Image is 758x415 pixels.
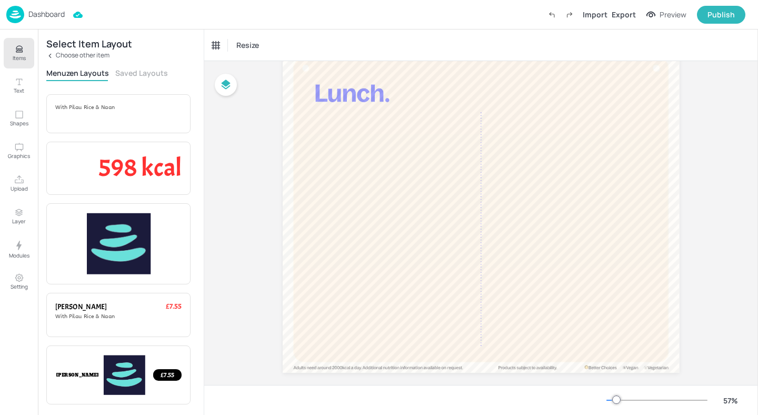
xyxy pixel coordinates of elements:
[12,218,26,225] p: Layer
[561,6,579,24] label: Redo (Ctrl + Y)
[166,303,182,310] span: £7.55
[87,212,151,275] img: item-img-placeholder-75537aa6.png
[4,38,34,68] button: Items
[9,252,29,259] p: Modules
[4,71,34,101] button: Text
[4,103,34,134] button: Shapes
[640,7,693,23] button: Preview
[46,68,109,78] button: Menuzen Layouts
[115,68,168,78] button: Saved Layouts
[707,9,735,21] div: Publish
[161,371,174,379] span: £7.55
[98,152,182,184] span: 598 kcal
[543,6,561,24] label: Undo (Ctrl + Z)
[4,136,34,166] button: Graphics
[55,313,115,320] span: With Pilau Rice & Naan
[697,6,745,24] button: Publish
[612,9,636,20] div: Export
[234,39,261,51] span: Resize
[55,104,115,111] span: With Pilau Rice & Naan
[4,169,34,199] button: Upload
[10,120,28,127] p: Shapes
[46,40,132,47] div: Select Item Layout
[14,87,24,94] p: Text
[718,395,743,406] div: 57 %
[11,185,28,192] p: Upload
[6,6,24,23] img: logo-86c26b7e.jpg
[4,201,34,232] button: Layer
[28,11,65,18] p: Dashboard
[55,302,107,312] span: [PERSON_NAME]
[4,234,34,264] button: Modules
[8,152,30,160] p: Graphics
[4,266,34,297] button: Setting
[11,283,28,290] p: Setting
[583,9,607,20] div: Import
[104,354,145,396] img: item-img-placeholder-75537aa6.png
[56,52,109,59] p: Choose other item
[13,54,26,62] p: Items
[660,9,686,21] div: Preview
[56,371,98,378] span: [PERSON_NAME]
